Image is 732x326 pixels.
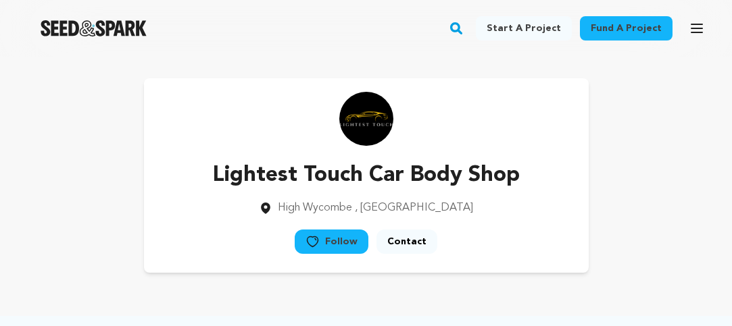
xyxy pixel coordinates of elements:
span: , [GEOGRAPHIC_DATA] [355,202,473,213]
p: Lightest Touch Car Body Shop [213,159,520,192]
a: Fund a project [580,16,673,40]
a: Start a project [476,16,572,40]
a: Contact [376,229,437,254]
img: https://seedandspark-static.s3.us-east-2.amazonaws.com/images/User/002/321/888/medium/7c5885423d8... [339,92,393,146]
span: High Wycombe [278,202,352,213]
img: Seed&Spark Logo Dark Mode [41,20,147,36]
a: Follow [295,229,368,254]
a: Seed&Spark Homepage [41,20,147,36]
